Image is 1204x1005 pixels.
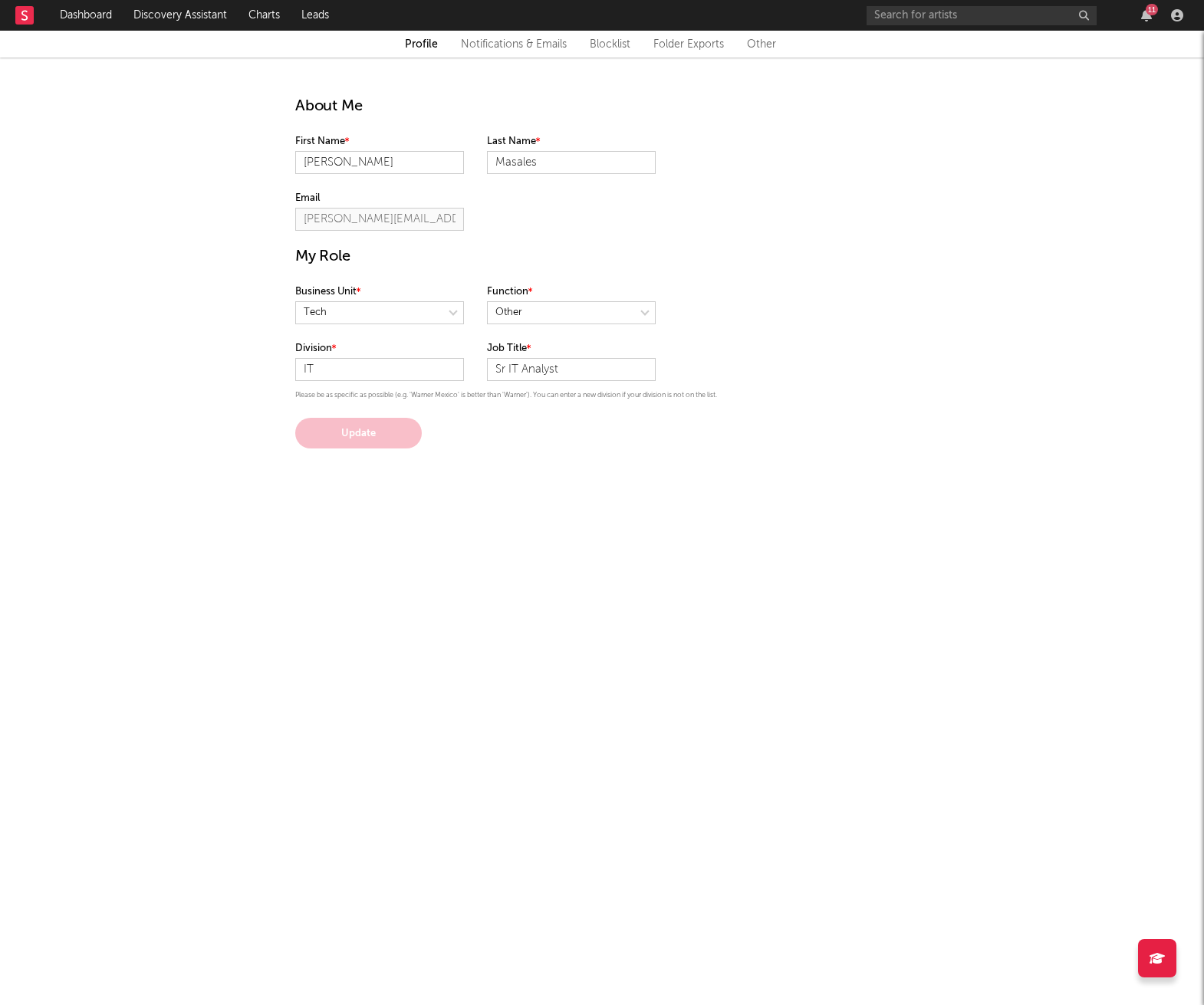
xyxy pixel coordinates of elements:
[590,35,630,54] a: Blocklist
[487,340,656,358] label: Job Title
[295,151,464,174] input: Your first name
[487,133,656,151] label: Last Name
[295,96,909,117] h1: About Me
[487,151,656,174] input: Your last name
[1146,4,1158,15] div: 11
[653,35,724,54] a: Folder Exports
[461,35,567,54] a: Notifications & Emails
[295,246,909,268] h1: My Role
[295,283,464,301] label: Business Unit
[747,35,776,54] a: Other
[295,133,464,151] label: First Name
[1141,9,1152,21] button: 11
[295,189,464,208] label: Email
[487,283,656,301] label: Function
[867,6,1097,25] input: Search for artists
[295,340,464,358] label: Division
[295,418,422,448] button: Update
[295,358,464,381] input: Your division
[295,389,909,402] p: Please be as specific as possible (e.g. 'Warner Mexico' is better than 'Warner'). You can enter a...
